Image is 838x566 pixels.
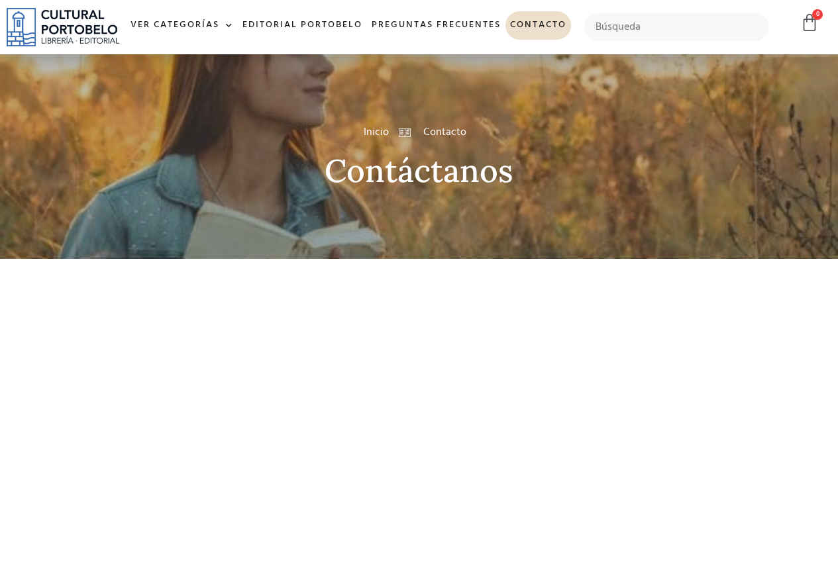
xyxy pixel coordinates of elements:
a: Editorial Portobelo [238,11,367,40]
a: Preguntas frecuentes [367,11,505,40]
span: 0 [812,9,823,20]
span: Contacto [420,124,466,140]
a: Ver Categorías [126,11,238,40]
a: Inicio [364,124,389,140]
a: 0 [800,13,819,32]
input: Búsqueda [584,13,769,41]
h2: Contáctanos [17,154,821,189]
a: Contacto [505,11,571,40]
